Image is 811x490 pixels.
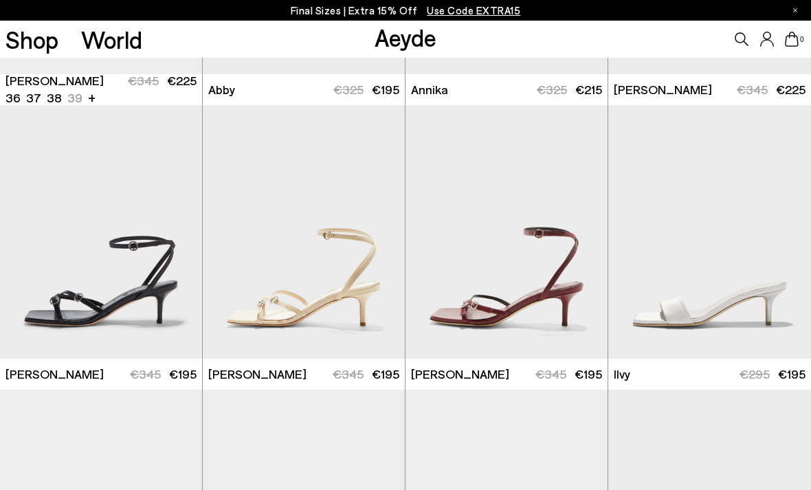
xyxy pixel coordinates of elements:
[333,366,364,381] span: €345
[208,366,307,383] span: [PERSON_NAME]
[608,74,811,105] a: [PERSON_NAME] €345 €225
[778,366,806,381] span: €195
[5,27,58,52] a: Shop
[375,23,436,52] a: Aeyde
[405,359,608,390] a: [PERSON_NAME] €345 €195
[740,366,770,381] span: €295
[81,27,142,52] a: World
[128,73,159,88] span: €345
[785,32,799,47] a: 0
[537,82,567,97] span: €325
[130,366,161,381] span: €345
[776,82,806,97] span: €225
[614,81,712,98] span: [PERSON_NAME]
[169,366,197,381] span: €195
[208,81,235,98] span: Abby
[203,105,405,359] img: Libby Leather Kitten-Heel Sandals
[614,366,630,383] span: Ilvy
[405,74,608,105] a: Annika €325 €215
[372,366,399,381] span: €195
[167,73,197,88] span: €225
[88,88,96,107] li: +
[5,89,79,107] ul: variant
[799,36,806,43] span: 0
[5,72,104,89] span: [PERSON_NAME]
[203,359,405,390] a: [PERSON_NAME] €345 €195
[535,366,566,381] span: €345
[575,82,602,97] span: €215
[333,82,364,97] span: €325
[372,82,399,97] span: €195
[427,4,520,16] span: Navigate to /collections/ss25-final-sizes
[47,89,62,107] li: 38
[411,366,509,383] span: [PERSON_NAME]
[291,2,521,19] p: Final Sizes | Extra 15% Off
[405,105,608,359] img: Libby Leather Kitten-Heel Sandals
[608,359,811,390] a: Ilvy €295 €195
[203,74,405,105] a: Abby €325 €195
[737,82,768,97] span: €345
[575,366,602,381] span: €195
[5,89,21,107] li: 36
[26,89,41,107] li: 37
[5,366,104,383] span: [PERSON_NAME]
[411,81,448,98] span: Annika
[608,105,811,359] img: Ilvy Satin Mules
